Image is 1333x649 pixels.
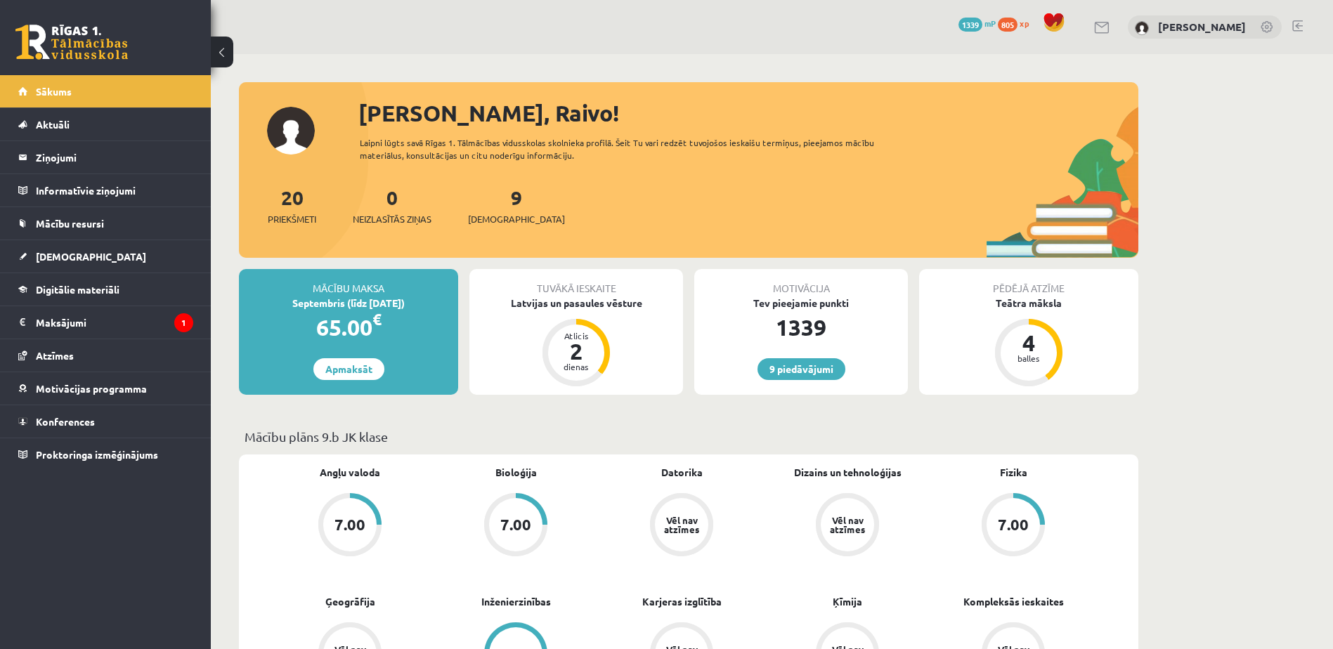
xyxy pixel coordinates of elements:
a: Latvijas un pasaules vēsture Atlicis 2 dienas [469,296,683,388]
a: 1339 mP [958,18,996,29]
span: 805 [998,18,1017,32]
span: Konferences [36,415,95,428]
a: Bioloģija [495,465,537,480]
legend: Informatīvie ziņojumi [36,174,193,206]
a: [PERSON_NAME] [1158,20,1246,34]
a: Proktoringa izmēģinājums [18,438,193,471]
a: Rīgas 1. Tālmācības vidusskola [15,25,128,60]
a: Ģeogrāfija [325,594,375,609]
a: Sākums [18,75,193,107]
div: balles [1008,354,1050,362]
a: Ziņojumi [18,141,193,173]
a: Mācību resursi [18,207,193,240]
div: 1339 [694,310,908,344]
a: Vēl nav atzīmes [599,493,765,559]
a: Datorika [661,465,703,480]
a: Teātra māksla 4 balles [919,296,1138,388]
a: Maksājumi1 [18,306,193,339]
span: € [372,309,382,329]
div: Laipni lūgts savā Rīgas 1. Tālmācības vidusskolas skolnieka profilā. Šeit Tu vari redzēt tuvojošo... [360,136,899,162]
a: Atzīmes [18,339,193,372]
i: 1 [174,313,193,332]
div: Vēl nav atzīmes [662,516,701,534]
a: Apmaksāt [313,358,384,380]
span: mP [984,18,996,29]
div: Pēdējā atzīme [919,269,1138,296]
div: Atlicis [555,332,597,340]
span: Motivācijas programma [36,382,147,395]
a: Kompleksās ieskaites [963,594,1064,609]
p: Mācību plāns 9.b JK klase [245,427,1133,446]
div: 65.00 [239,310,458,344]
span: [DEMOGRAPHIC_DATA] [36,250,146,263]
a: Angļu valoda [320,465,380,480]
a: Dizains un tehnoloģijas [794,465,902,480]
a: Informatīvie ziņojumi [18,174,193,206]
span: Aktuāli [36,118,70,131]
a: 0Neizlasītās ziņas [353,185,431,226]
span: xp [1020,18,1029,29]
span: Atzīmes [36,349,74,362]
span: 1339 [958,18,982,32]
div: 4 [1008,332,1050,354]
a: Digitālie materiāli [18,273,193,306]
span: Priekšmeti [268,212,316,226]
div: Motivācija [694,269,908,296]
div: 2 [555,340,597,362]
span: Sākums [36,85,72,98]
a: 20Priekšmeti [268,185,316,226]
a: Inženierzinības [481,594,551,609]
div: Septembris (līdz [DATE]) [239,296,458,310]
a: Vēl nav atzīmes [765,493,930,559]
a: 7.00 [930,493,1096,559]
span: Digitālie materiāli [36,283,119,296]
div: Tuvākā ieskaite [469,269,683,296]
div: Latvijas un pasaules vēsture [469,296,683,310]
a: [DEMOGRAPHIC_DATA] [18,240,193,273]
div: [PERSON_NAME], Raivo! [358,96,1138,130]
a: Motivācijas programma [18,372,193,405]
a: 9 piedāvājumi [757,358,845,380]
span: Mācību resursi [36,217,104,230]
div: Teātra māksla [919,296,1138,310]
a: 7.00 [267,493,433,559]
div: 7.00 [998,517,1029,532]
a: 7.00 [433,493,599,559]
legend: Ziņojumi [36,141,193,173]
img: Raivo Stanga [1135,21,1149,35]
legend: Maksājumi [36,306,193,339]
div: Vēl nav atzīmes [828,516,867,534]
span: Neizlasītās ziņas [353,212,431,226]
div: Mācību maksa [239,269,458,296]
a: Fizika [1000,465,1027,480]
span: [DEMOGRAPHIC_DATA] [468,212,565,226]
a: 805 xp [998,18,1036,29]
div: dienas [555,362,597,371]
div: 7.00 [334,517,365,532]
a: Konferences [18,405,193,438]
a: Aktuāli [18,108,193,140]
span: Proktoringa izmēģinājums [36,448,158,461]
a: Ķīmija [833,594,862,609]
a: 9[DEMOGRAPHIC_DATA] [468,185,565,226]
div: 7.00 [500,517,531,532]
a: Karjeras izglītība [642,594,722,609]
div: Tev pieejamie punkti [694,296,908,310]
